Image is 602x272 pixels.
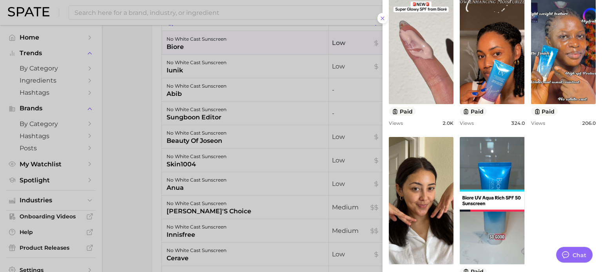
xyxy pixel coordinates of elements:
[460,107,487,115] button: paid
[511,120,525,126] span: 324.0
[531,107,558,115] button: paid
[460,120,474,126] span: Views
[582,120,596,126] span: 206.0
[531,120,545,126] span: Views
[442,120,453,126] span: 2.0k
[389,120,403,126] span: Views
[389,107,416,115] button: paid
